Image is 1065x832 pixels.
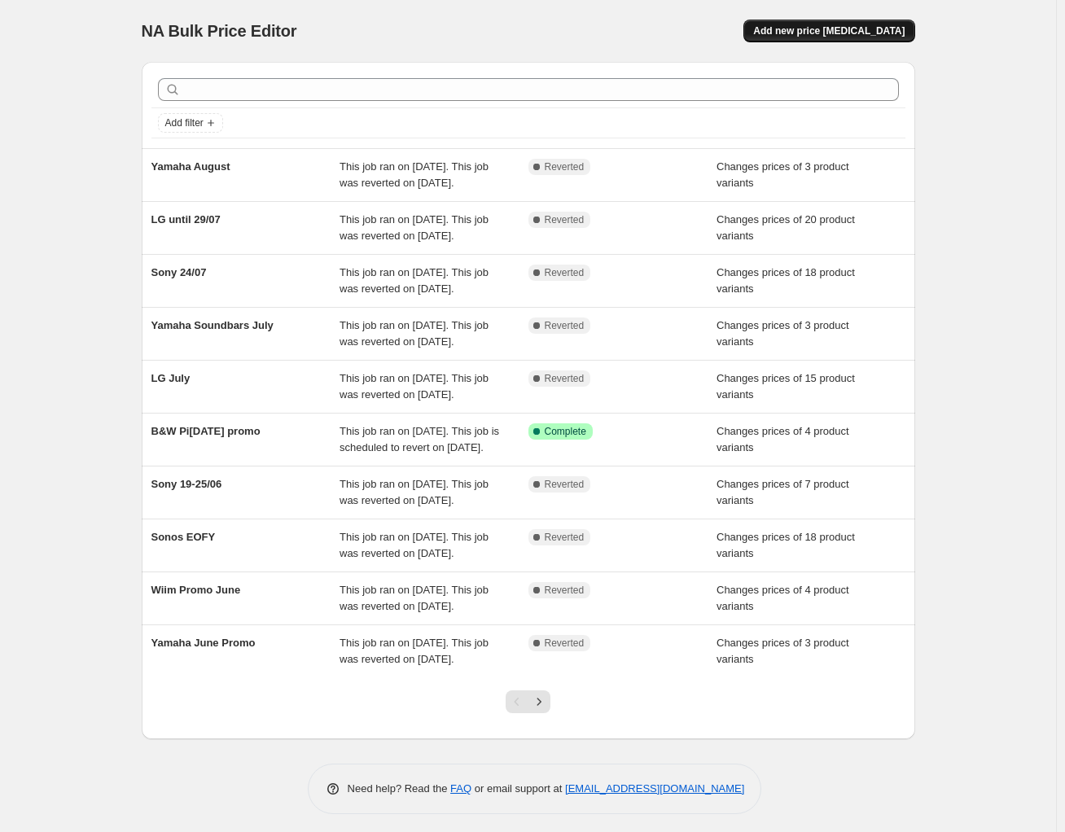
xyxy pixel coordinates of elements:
[340,637,489,665] span: This job ran on [DATE]. This job was reverted on [DATE].
[340,531,489,559] span: This job ran on [DATE]. This job was reverted on [DATE].
[340,478,489,506] span: This job ran on [DATE]. This job was reverted on [DATE].
[717,584,849,612] span: Changes prices of 4 product variants
[528,690,550,713] button: Next
[717,213,855,242] span: Changes prices of 20 product variants
[151,160,230,173] span: Yamaha August
[717,478,849,506] span: Changes prices of 7 product variants
[545,531,585,544] span: Reverted
[545,637,585,650] span: Reverted
[348,782,451,795] span: Need help? Read the
[545,213,585,226] span: Reverted
[545,478,585,491] span: Reverted
[717,160,849,189] span: Changes prices of 3 product variants
[151,319,274,331] span: Yamaha Soundbars July
[151,478,222,490] span: Sony 19-25/06
[545,266,585,279] span: Reverted
[340,319,489,348] span: This job ran on [DATE]. This job was reverted on [DATE].
[717,425,849,453] span: Changes prices of 4 product variants
[340,584,489,612] span: This job ran on [DATE]. This job was reverted on [DATE].
[717,266,855,295] span: Changes prices of 18 product variants
[151,213,221,226] span: LG until 29/07
[545,425,586,438] span: Complete
[340,372,489,401] span: This job ran on [DATE]. This job was reverted on [DATE].
[340,213,489,242] span: This job ran on [DATE]. This job was reverted on [DATE].
[717,637,849,665] span: Changes prices of 3 product variants
[506,690,550,713] nav: Pagination
[545,319,585,332] span: Reverted
[717,531,855,559] span: Changes prices of 18 product variants
[151,637,256,649] span: Yamaha June Promo
[158,113,223,133] button: Add filter
[565,782,744,795] a: [EMAIL_ADDRESS][DOMAIN_NAME]
[743,20,914,42] button: Add new price [MEDICAL_DATA]
[142,22,297,40] span: NA Bulk Price Editor
[165,116,204,129] span: Add filter
[340,160,489,189] span: This job ran on [DATE]. This job was reverted on [DATE].
[545,160,585,173] span: Reverted
[753,24,905,37] span: Add new price [MEDICAL_DATA]
[450,782,471,795] a: FAQ
[340,266,489,295] span: This job ran on [DATE]. This job was reverted on [DATE].
[151,425,261,437] span: B&W Pi[DATE] promo
[545,584,585,597] span: Reverted
[151,531,216,543] span: Sonos EOFY
[340,425,499,453] span: This job ran on [DATE]. This job is scheduled to revert on [DATE].
[151,584,241,596] span: Wiim Promo June
[717,372,855,401] span: Changes prices of 15 product variants
[151,372,191,384] span: LG July
[545,372,585,385] span: Reverted
[471,782,565,795] span: or email support at
[151,266,207,278] span: Sony 24/07
[717,319,849,348] span: Changes prices of 3 product variants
